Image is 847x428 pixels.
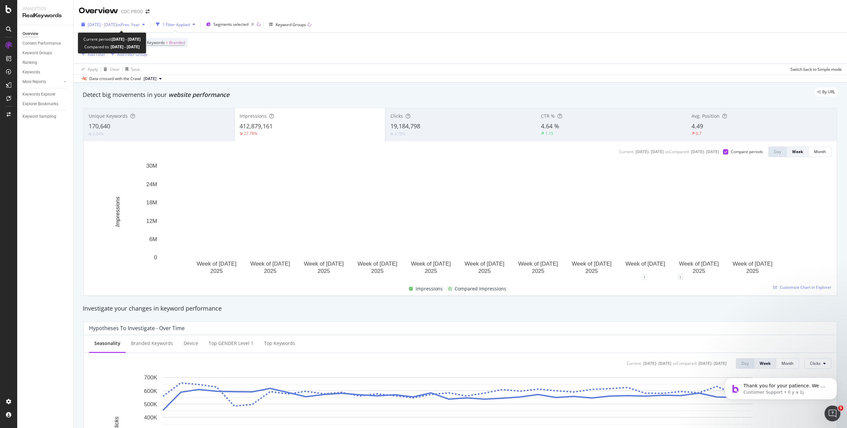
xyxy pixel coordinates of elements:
div: Branded Keywords [131,340,173,347]
button: Week [754,358,776,369]
span: 170,640 [89,122,110,130]
iframe: Intercom live chat [825,406,840,421]
text: 18M [146,199,157,206]
text: 2025 [318,268,330,274]
text: 2025 [210,268,223,274]
div: Day [774,149,781,154]
div: 1.15 [545,131,553,136]
button: Switch back to Simple mode [788,64,842,74]
div: Current period: [83,35,141,43]
text: Impressions [114,196,121,227]
text: 700K [144,374,157,381]
div: Week [792,149,803,154]
div: 3.78% [394,131,406,137]
text: 400K [144,414,157,421]
button: Day [768,147,787,157]
button: Add Filter [79,50,105,58]
div: Apply [88,66,98,72]
button: Apply [79,64,98,74]
div: Top GENDER Level 1 [209,340,253,347]
div: legacy label [815,87,838,97]
text: Week of [DATE] [733,261,772,267]
div: RealKeywords [22,12,68,20]
div: Compared to: [84,43,140,51]
text: Week of [DATE] [304,261,343,267]
button: Keyword Groups [266,19,314,30]
text: 2025 [264,268,277,274]
text: Week of [DATE] [465,261,504,267]
span: vs Prev. Year [117,22,140,27]
text: Week of [DATE] [572,261,611,267]
div: Data crossed with the Crawl [89,76,141,82]
text: 2025 [478,268,491,274]
div: Overview [79,5,118,17]
button: Month [776,358,799,369]
svg: A chart. [89,162,826,277]
text: 2025 [532,268,544,274]
button: [DATE] [141,75,164,83]
div: Add Filter Group [117,52,147,57]
div: [DATE] - [DATE] [636,149,664,154]
text: 600K [144,388,157,394]
img: Equal [89,133,91,135]
a: Explorer Bookmarks [22,101,68,107]
text: 2025 [585,268,598,274]
div: [DATE] - [DATE] [643,361,671,366]
button: Clear [101,64,120,74]
text: Week of [DATE] [518,261,558,267]
div: 27.78% [244,131,257,136]
div: 2.64% [93,131,104,137]
span: = [166,40,168,45]
div: Seasonality [94,340,120,347]
div: More Reports [22,78,46,85]
div: vs Compared : [665,149,690,154]
span: 5 [838,406,843,411]
span: Impressions [416,285,443,293]
text: Week of [DATE] [197,261,236,267]
img: Equal [390,133,393,135]
div: Keyword Sampling [22,113,56,120]
text: 2025 [746,268,759,274]
div: Overview [22,30,38,37]
div: 1 [678,275,683,280]
div: Content Performance [22,40,61,47]
button: Save [123,64,140,74]
text: Week of [DATE] [679,261,719,267]
span: Avg. Position [691,113,720,119]
div: Switch back to Simple mode [790,66,842,72]
button: Segments selected [203,19,257,30]
div: Week [760,361,771,366]
text: 6M [149,236,157,242]
div: Analytics [22,5,68,12]
button: [DATE] - [DATE]vsPrev. Year [79,19,148,30]
span: Clicks [810,361,821,366]
span: 19,184,798 [390,122,420,130]
span: Compared Impressions [455,285,506,293]
a: Keyword Groups [22,50,68,57]
span: 2025 Aug. 22nd [144,76,156,82]
a: Keyword Sampling [22,113,68,120]
div: 1 [642,275,647,280]
text: 500K [144,401,157,407]
text: Week of [DATE] [250,261,290,267]
b: [DATE] - [DATE] [111,36,141,42]
span: [DATE] - [DATE] [88,22,117,27]
div: Keyword Groups [22,50,52,57]
text: 0 [154,254,157,261]
div: Top Keywords [264,340,295,347]
span: 4.64 % [541,122,559,130]
text: 2025 [424,268,437,274]
text: 2025 [371,268,384,274]
div: Keywords Explorer [22,91,56,98]
div: [DATE] - [DATE] [691,149,719,154]
div: CDC PROD [121,8,143,15]
text: 2025 [693,268,705,274]
span: Branded [169,38,185,47]
div: 1 Filter Applied [162,22,190,27]
div: Day [741,361,749,366]
a: More Reports [22,78,62,85]
div: [DATE] - [DATE] [698,361,727,366]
